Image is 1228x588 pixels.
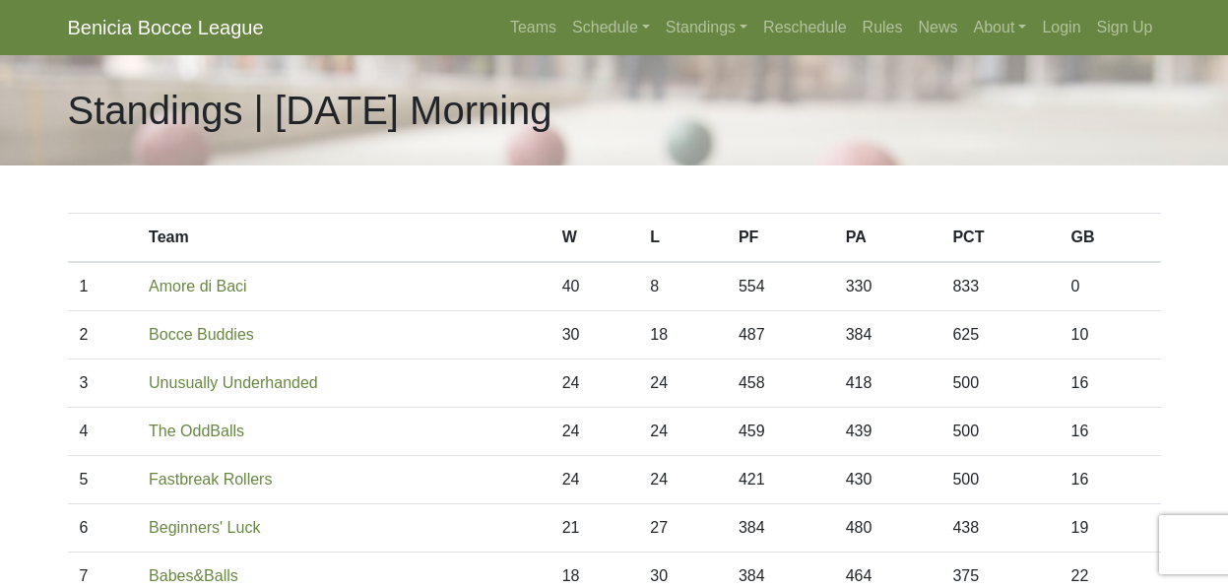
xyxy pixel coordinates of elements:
[727,359,834,408] td: 458
[1089,8,1161,47] a: Sign Up
[834,408,941,456] td: 439
[940,359,1059,408] td: 500
[68,504,138,553] td: 6
[1060,408,1161,456] td: 16
[149,423,244,439] a: The OddBalls
[68,87,552,134] h1: Standings | [DATE] Morning
[68,359,138,408] td: 3
[727,408,834,456] td: 459
[68,262,138,311] td: 1
[68,8,264,47] a: Benicia Bocce League
[727,456,834,504] td: 421
[149,326,254,343] a: Bocce Buddies
[834,311,941,359] td: 384
[550,214,639,263] th: W
[727,504,834,553] td: 384
[550,456,639,504] td: 24
[727,214,834,263] th: PF
[834,359,941,408] td: 418
[638,504,727,553] td: 27
[149,567,238,584] a: Babes&Balls
[755,8,855,47] a: Reschedule
[834,504,941,553] td: 480
[638,262,727,311] td: 8
[68,408,138,456] td: 4
[940,262,1059,311] td: 833
[658,8,755,47] a: Standings
[727,311,834,359] td: 487
[638,456,727,504] td: 24
[940,214,1059,263] th: PCT
[1034,8,1088,47] a: Login
[940,408,1059,456] td: 500
[834,456,941,504] td: 430
[550,311,639,359] td: 30
[564,8,658,47] a: Schedule
[834,262,941,311] td: 330
[149,519,260,536] a: Beginners' Luck
[1060,456,1161,504] td: 16
[68,311,138,359] td: 2
[638,359,727,408] td: 24
[911,8,966,47] a: News
[1060,359,1161,408] td: 16
[1060,262,1161,311] td: 0
[550,408,639,456] td: 24
[68,456,138,504] td: 5
[550,262,639,311] td: 40
[940,456,1059,504] td: 500
[966,8,1035,47] a: About
[855,8,911,47] a: Rules
[550,359,639,408] td: 24
[550,504,639,553] td: 21
[1060,214,1161,263] th: GB
[149,278,247,294] a: Amore di Baci
[149,471,272,488] a: Fastbreak Rollers
[1060,504,1161,553] td: 19
[638,214,727,263] th: L
[149,374,318,391] a: Unusually Underhanded
[502,8,564,47] a: Teams
[638,311,727,359] td: 18
[940,504,1059,553] td: 438
[940,311,1059,359] td: 625
[638,408,727,456] td: 24
[1060,311,1161,359] td: 10
[137,214,550,263] th: Team
[727,262,834,311] td: 554
[834,214,941,263] th: PA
